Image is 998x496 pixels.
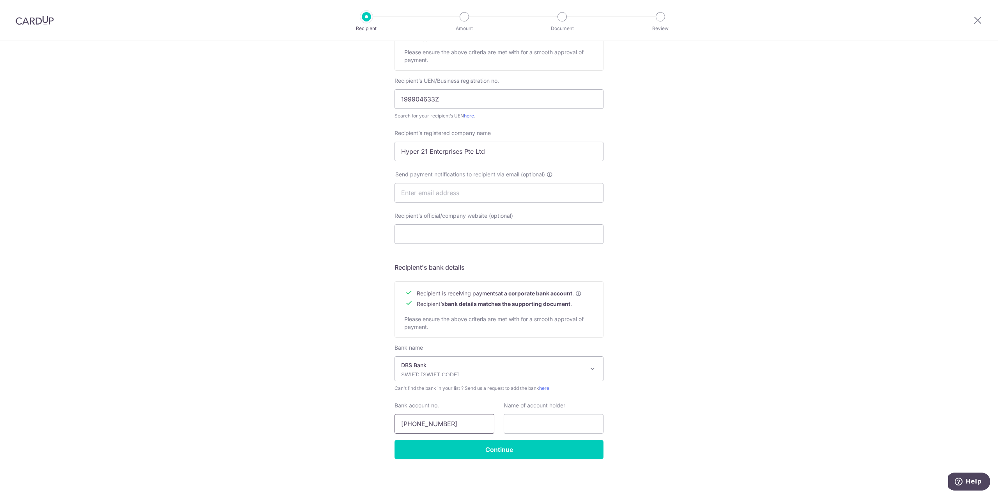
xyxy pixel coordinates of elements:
span: DBS Bank [395,357,603,381]
span: Recipient’s registered company name [395,130,491,136]
p: Document [533,25,591,32]
input: Enter email address [395,183,603,203]
span: Recipient’s UEN/Business registration no. [395,77,499,84]
h5: Recipient's bank details [395,263,603,272]
p: Review [632,25,689,32]
span: Recipient’s . [417,300,572,307]
a: here [539,385,549,391]
b: bank details matches the supporting document [444,300,570,307]
label: Bank account no. [395,402,439,409]
span: Help [18,5,34,12]
div: Search for your recipient’s UEN . [395,112,603,120]
a: here [464,113,474,119]
label: Bank name [395,344,423,352]
label: Name of account holder [504,402,565,409]
img: CardUp [16,16,54,25]
span: Please ensure the above criteria are met with for a smooth approval of payment. [404,49,584,63]
input: Continue [395,440,603,459]
span: Recipient is receiving payments . [417,290,582,297]
span: Send payment notifications to recipient via email (optional) [395,171,545,178]
span: Can't find the bank in your list ? Send us a request to add the bank [395,384,603,392]
p: SWIFT: [SWIFT_CODE] [401,371,584,379]
b: at a corporate bank account [498,290,572,297]
p: DBS Bank [401,361,584,369]
p: Amount [435,25,493,32]
span: DBS Bank [395,356,603,381]
iframe: Opens a widget where you can find more information [948,473,990,492]
p: Recipient [338,25,395,32]
span: Please ensure the above criteria are met with for a smooth approval of payment. [404,316,584,330]
label: Recipient’s official/company website (optional) [395,212,513,220]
